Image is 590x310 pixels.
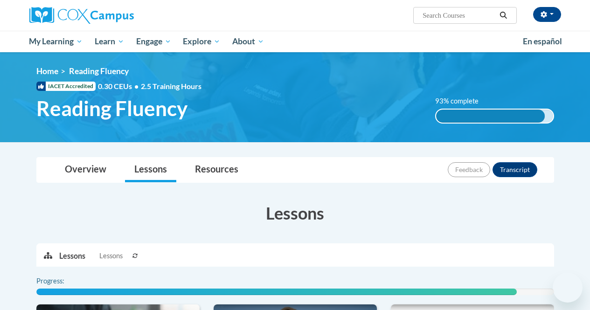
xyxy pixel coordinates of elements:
button: Transcript [493,162,537,177]
div: 93% complete [436,110,545,123]
label: 93% complete [435,96,489,106]
p: Lessons [59,251,85,261]
iframe: Button to launch messaging window [553,273,583,303]
span: Learn [95,36,124,47]
h3: Lessons [36,201,554,225]
a: Overview [56,158,116,182]
span: IACET Accredited [36,82,96,91]
label: Progress: [36,276,90,286]
button: Account Settings [533,7,561,22]
a: Lessons [125,158,176,182]
span: Reading Fluency [36,96,187,121]
span: Engage [136,36,171,47]
span: My Learning [29,36,83,47]
a: Resources [186,158,248,182]
a: Learn [89,31,130,52]
a: Cox Campus [29,7,197,24]
span: 0.30 CEUs [98,81,141,91]
a: Explore [177,31,226,52]
span: Explore [183,36,220,47]
a: Engage [130,31,177,52]
span: Lessons [99,251,123,261]
span: About [232,36,264,47]
span: 2.5 Training Hours [141,82,201,90]
div: Main menu [22,31,568,52]
a: About [226,31,270,52]
span: Reading Fluency [69,66,129,76]
a: En español [517,32,568,51]
a: Home [36,66,58,76]
input: Search Courses [422,10,496,21]
span: • [134,82,139,90]
a: My Learning [23,31,89,52]
button: Feedback [448,162,490,177]
button: Search [496,10,510,21]
img: Cox Campus [29,7,134,24]
span: En español [523,36,562,46]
